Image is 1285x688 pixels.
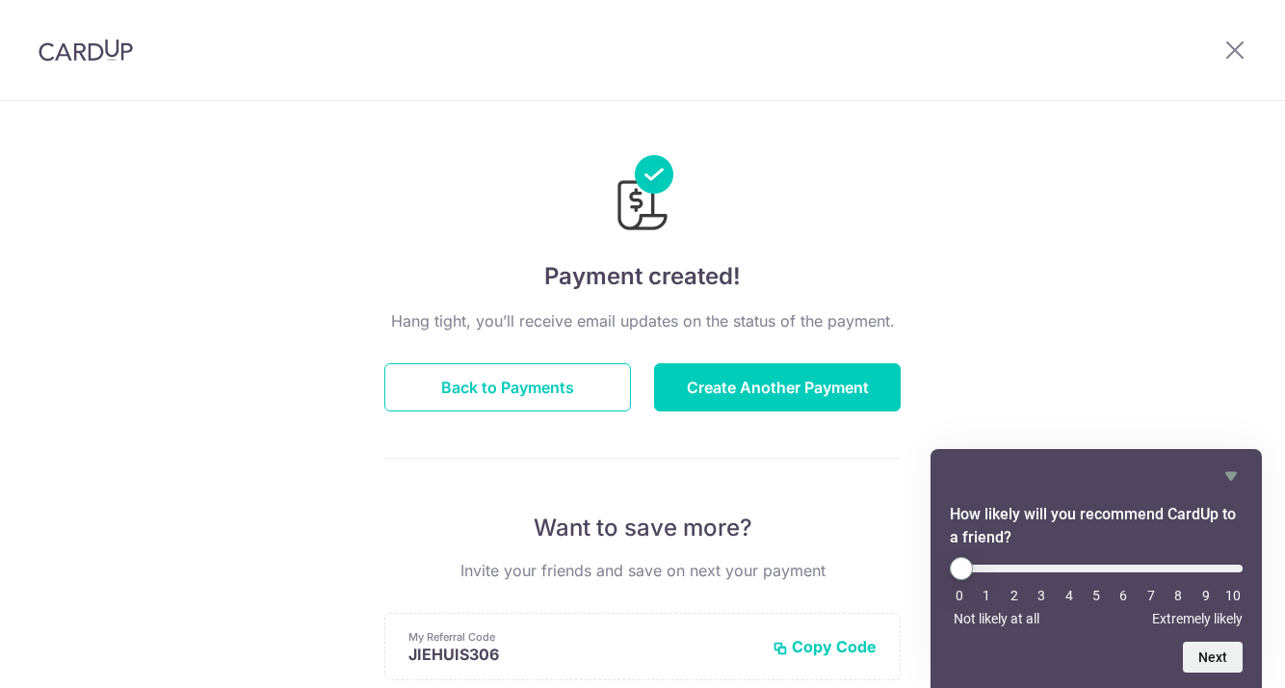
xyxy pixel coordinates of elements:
[1168,588,1188,603] li: 8
[977,588,996,603] li: 1
[1114,588,1133,603] li: 6
[1196,588,1216,603] li: 9
[1183,642,1243,673] button: Next question
[1087,588,1106,603] li: 5
[773,637,877,656] button: Copy Code
[954,611,1039,626] span: Not likely at all
[1223,588,1243,603] li: 10
[612,155,673,236] img: Payments
[1219,464,1243,488] button: Hide survey
[654,363,901,411] button: Create Another Payment
[39,39,133,62] img: CardUp
[384,259,901,294] h4: Payment created!
[950,464,1243,673] div: How likely will you recommend CardUp to a friend? Select an option from 0 to 10, with 0 being Not...
[1152,611,1243,626] span: Extremely likely
[408,629,757,645] p: My Referral Code
[1032,588,1051,603] li: 3
[384,363,631,411] button: Back to Payments
[950,503,1243,549] h2: How likely will you recommend CardUp to a friend? Select an option from 0 to 10, with 0 being Not...
[1060,588,1079,603] li: 4
[408,645,757,664] p: JIEHUIS306
[1141,588,1161,603] li: 7
[384,309,901,332] p: Hang tight, you’ll receive email updates on the status of the payment.
[950,588,969,603] li: 0
[1005,588,1024,603] li: 2
[384,513,901,543] p: Want to save more?
[950,557,1243,626] div: How likely will you recommend CardUp to a friend? Select an option from 0 to 10, with 0 being Not...
[384,559,901,582] p: Invite your friends and save on next your payment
